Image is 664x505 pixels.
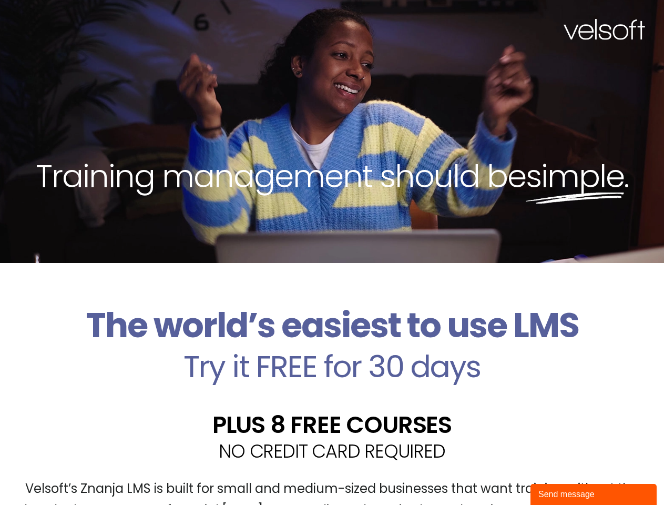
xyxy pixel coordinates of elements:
[8,351,656,382] h2: Try it FREE for 30 days
[8,413,656,437] h2: PLUS 8 FREE COURSES
[526,154,624,198] span: simple
[8,442,656,460] h2: NO CREDIT CARD REQUIRED
[8,305,656,346] h2: The world’s easiest to use LMS
[19,156,645,197] h2: Training management should be .
[530,482,659,505] iframe: chat widget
